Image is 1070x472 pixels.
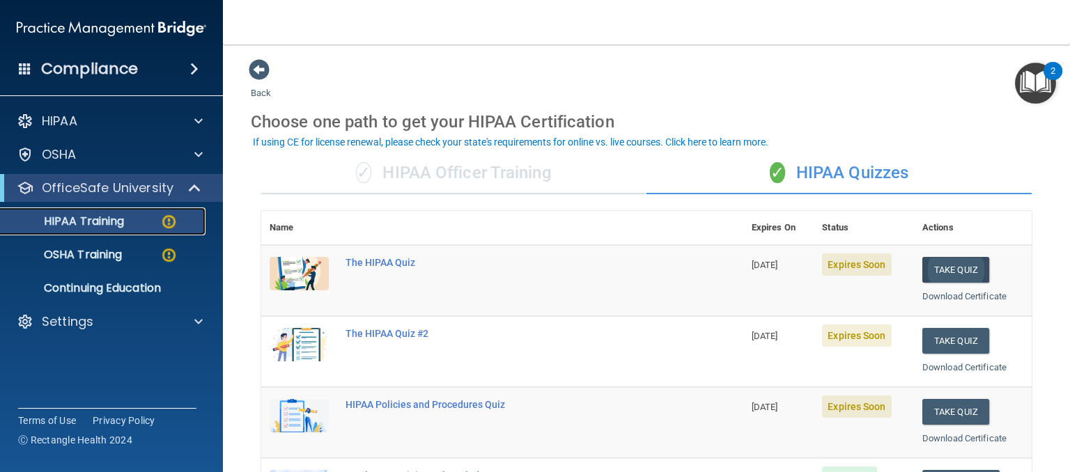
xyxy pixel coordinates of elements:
[160,213,178,230] img: warning-circle.0cc9ac19.png
[41,59,138,79] h4: Compliance
[93,414,155,427] a: Privacy Policy
[822,253,891,276] span: Expires Soon
[253,137,768,147] div: If using CE for license renewal, please check your state's requirements for online vs. live cours...
[922,257,989,283] button: Take Quiz
[830,374,1053,429] iframe: Drift Widget Chat Controller
[752,260,778,270] span: [DATE]
[18,433,132,447] span: Ⓒ Rectangle Health 2024
[42,313,93,330] p: Settings
[42,113,77,129] p: HIPAA
[346,328,674,339] div: The HIPAA Quiz #2
[17,113,203,129] a: HIPAA
[261,211,337,245] th: Name
[18,414,76,427] a: Terms of Use
[822,395,891,418] span: Expires Soon
[346,399,674,410] div: HIPAA Policies and Procedures Quiz
[922,291,1007,301] a: Download Certificate
[646,152,1032,194] div: HIPAA Quizzes
[9,248,122,262] p: OSHA Training
[1050,71,1055,89] div: 2
[356,162,371,183] span: ✓
[770,162,785,183] span: ✓
[914,211,1032,245] th: Actions
[251,102,1042,142] div: Choose one path to get your HIPAA Certification
[743,211,814,245] th: Expires On
[922,433,1007,443] a: Download Certificate
[261,152,646,194] div: HIPAA Officer Training
[251,135,770,149] button: If using CE for license renewal, please check your state's requirements for online vs. live cours...
[922,328,989,354] button: Take Quiz
[42,180,173,196] p: OfficeSafe University
[9,214,124,228] p: HIPAA Training
[922,362,1007,372] a: Download Certificate
[752,331,778,341] span: [DATE]
[9,281,199,295] p: Continuing Education
[17,15,206,42] img: PMB logo
[346,257,674,268] div: The HIPAA Quiz
[752,402,778,412] span: [DATE]
[17,313,203,330] a: Settings
[1015,63,1056,104] button: Open Resource Center, 2 new notifications
[160,246,178,264] img: warning-circle.0cc9ac19.png
[17,180,202,196] a: OfficeSafe University
[822,324,891,347] span: Expires Soon
[251,71,271,98] a: Back
[42,146,77,163] p: OSHA
[814,211,914,245] th: Status
[17,146,203,163] a: OSHA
